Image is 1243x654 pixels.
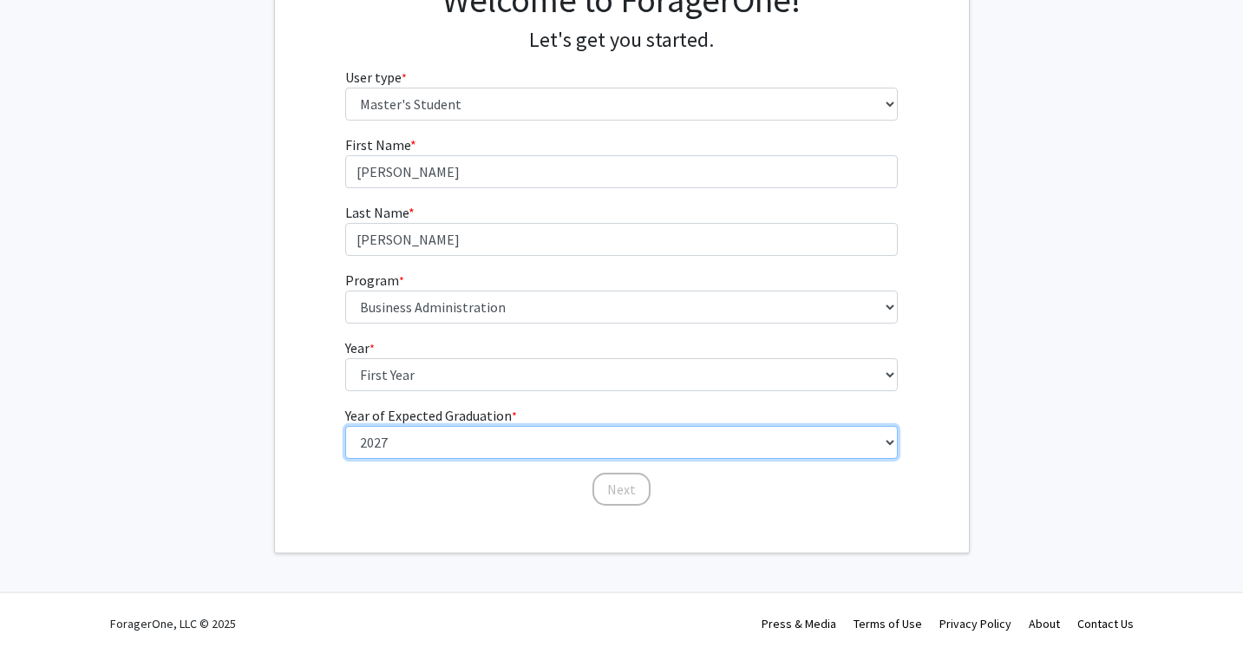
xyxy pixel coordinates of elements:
span: First Name [345,136,410,154]
a: Privacy Policy [939,616,1011,631]
span: Last Name [345,204,409,221]
div: ForagerOne, LLC © 2025 [110,593,236,654]
a: About [1029,616,1060,631]
button: Next [592,473,651,506]
label: User type [345,67,407,88]
a: Press & Media [762,616,836,631]
label: Year of Expected Graduation [345,405,517,426]
iframe: Chat [13,576,74,641]
label: Year [345,337,375,358]
a: Terms of Use [854,616,922,631]
label: Program [345,270,404,291]
a: Contact Us [1077,616,1134,631]
h4: Let's get you started. [345,28,898,53]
